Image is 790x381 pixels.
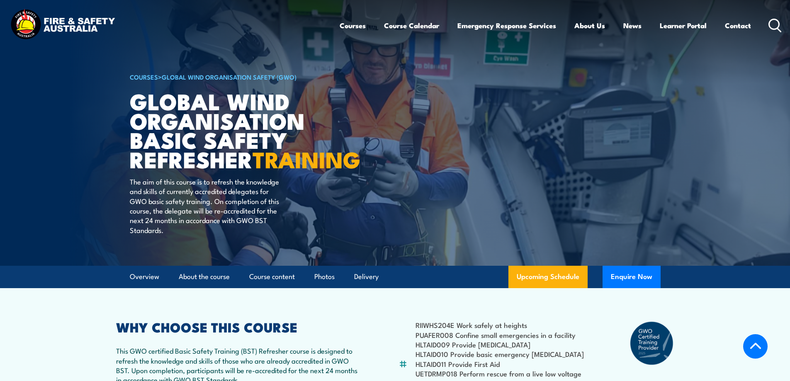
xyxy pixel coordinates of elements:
a: Overview [130,266,159,288]
a: Emergency Response Services [457,15,556,36]
a: Contact [725,15,751,36]
a: Course Calendar [384,15,439,36]
li: HLTAID011 Provide First Aid [416,359,589,369]
li: HLTAID010 Provide basic emergency [MEDICAL_DATA] [416,349,589,359]
a: Course content [249,266,295,288]
h6: > [130,72,335,82]
a: News [623,15,642,36]
li: PUAFER008 Confine small emergencies in a facility [416,330,589,340]
a: Delivery [354,266,379,288]
a: About the course [179,266,230,288]
h2: WHY CHOOSE THIS COURSE [116,321,358,332]
a: About Us [574,15,605,36]
a: Learner Portal [660,15,707,36]
li: RIIWHS204E Work safely at heights [416,320,589,330]
img: GWO_badge_2025-a [630,321,674,366]
strong: TRAINING [253,141,360,176]
a: Upcoming Schedule [508,266,588,288]
li: HLTAID009 Provide [MEDICAL_DATA] [416,340,589,349]
a: Courses [340,15,366,36]
button: Enquire Now [603,266,661,288]
p: The aim of this course is to refresh the knowledge and skills of currently accredited delegates f... [130,177,281,235]
h1: Global Wind Organisation Basic Safety Refresher [130,91,335,169]
a: Global Wind Organisation Safety (GWO) [162,72,297,81]
a: Photos [314,266,335,288]
a: COURSES [130,72,158,81]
